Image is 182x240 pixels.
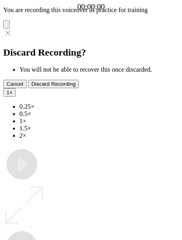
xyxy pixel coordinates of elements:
li: 2× [19,132,179,139]
li: 1.5× [19,125,179,132]
button: Discard Recording [28,80,79,88]
a: 00:00:00 [77,2,105,11]
button: 1× [3,88,16,97]
p: You are recording this voiceover as practice for training [3,6,179,14]
li: 0.25× [19,103,179,110]
span: 1 [6,89,9,95]
h2: Discard Recording? [3,47,179,58]
li: 0.5× [19,110,179,118]
li: 1× [19,118,179,125]
li: You will not be able to recover this once discarded. [19,66,179,73]
button: Cancel [3,80,27,88]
